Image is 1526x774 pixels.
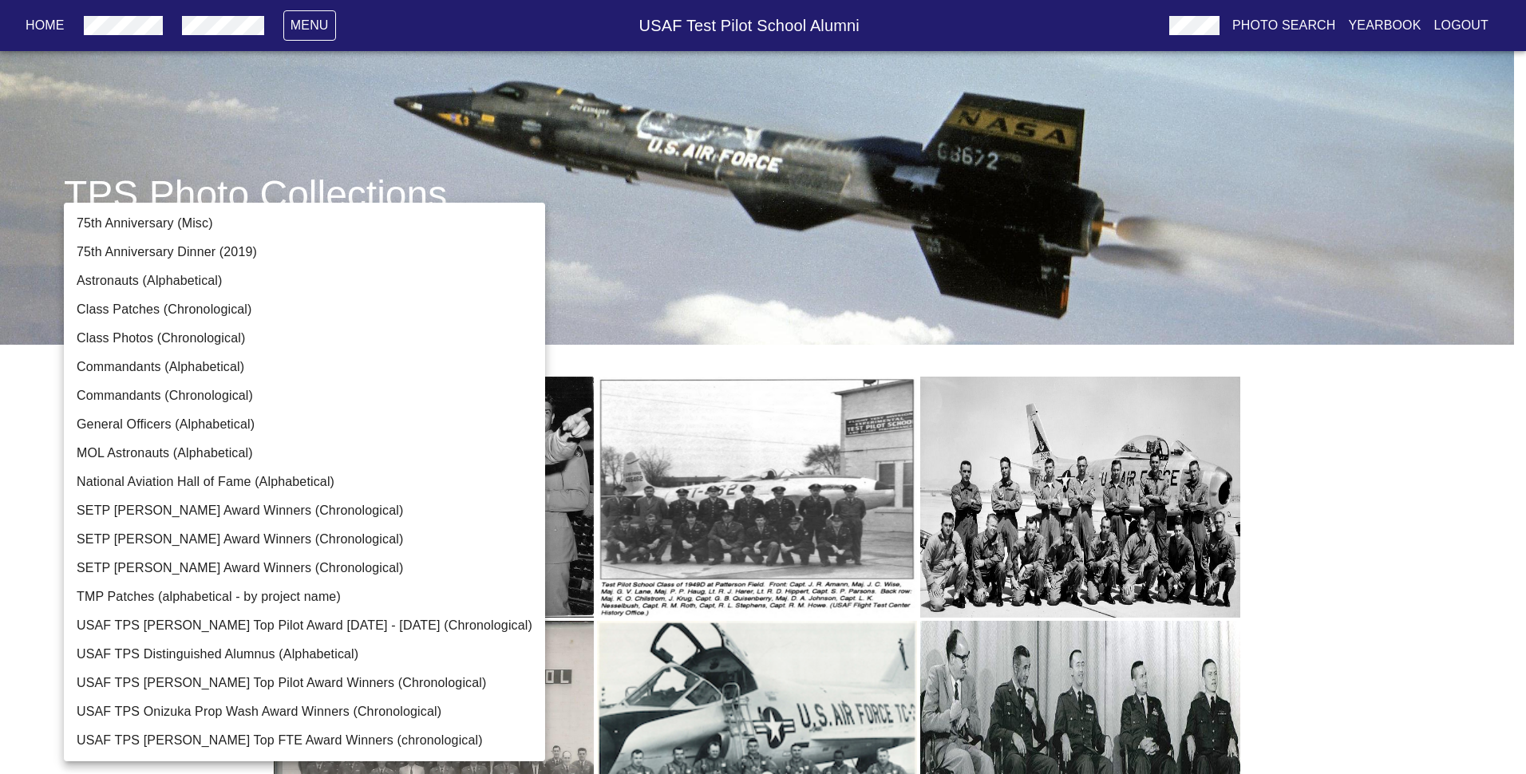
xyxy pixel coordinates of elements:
[64,582,545,611] li: TMP Patches (alphabetical - by project name)
[64,381,545,410] li: Commandants (Chronological)
[64,669,545,697] li: USAF TPS [PERSON_NAME] Top Pilot Award Winners (Chronological)
[64,611,545,640] li: USAF TPS [PERSON_NAME] Top Pilot Award [DATE] - [DATE] (Chronological)
[64,697,545,726] li: USAF TPS Onizuka Prop Wash Award Winners (Chronological)
[64,439,545,468] li: MOL Astronauts (Alphabetical)
[64,468,545,496] li: National Aviation Hall of Fame (Alphabetical)
[64,726,545,755] li: USAF TPS [PERSON_NAME] Top FTE Award Winners (chronological)
[64,554,545,582] li: SETP [PERSON_NAME] Award Winners (Chronological)
[64,525,545,554] li: SETP [PERSON_NAME] Award Winners (Chronological)
[64,324,545,353] li: Class Photos (Chronological)
[64,496,545,525] li: SETP [PERSON_NAME] Award Winners (Chronological)
[64,410,545,439] li: General Officers (Alphabetical)
[64,353,545,381] li: Commandants (Alphabetical)
[64,267,545,295] li: Astronauts (Alphabetical)
[64,295,545,324] li: Class Patches (Chronological)
[64,640,545,669] li: USAF TPS Distinguished Alumnus (Alphabetical)
[64,238,545,267] li: 75th Anniversary Dinner (2019)
[64,209,545,238] li: 75th Anniversary (Misc)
